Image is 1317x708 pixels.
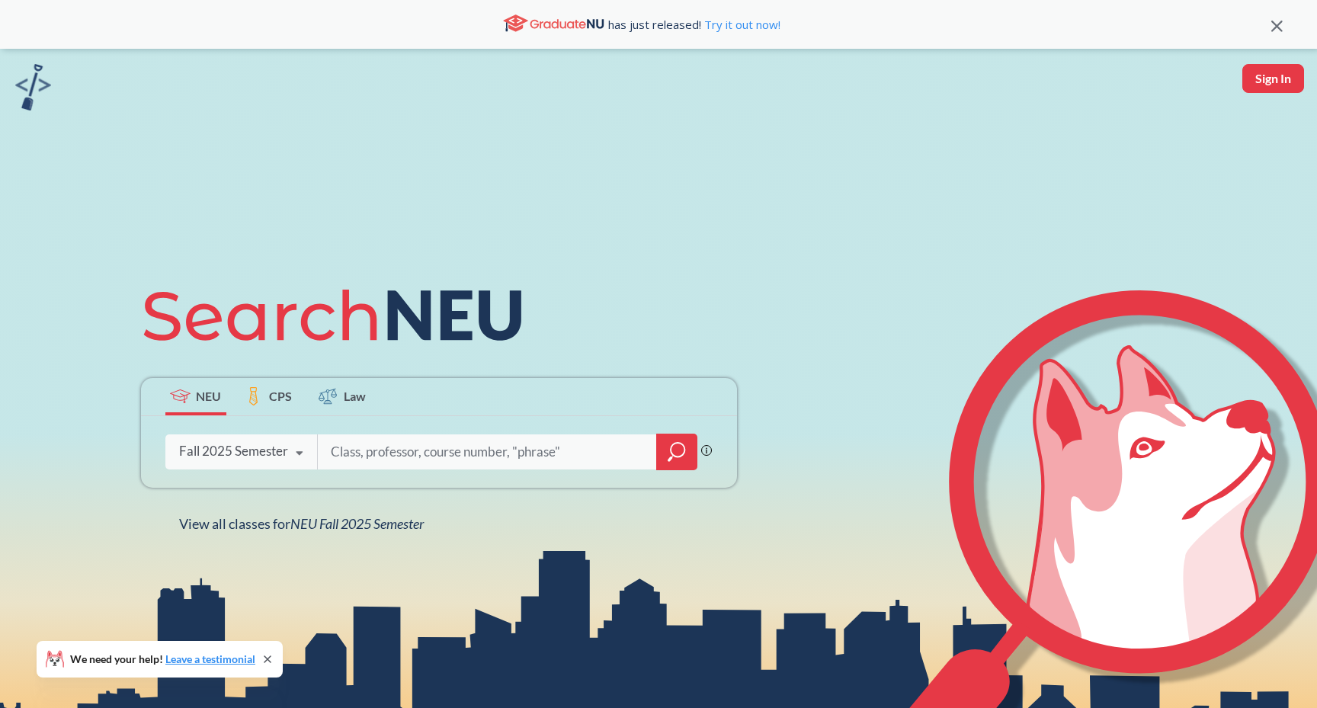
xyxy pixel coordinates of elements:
[290,515,424,532] span: NEU Fall 2025 Semester
[329,436,646,468] input: Class, professor, course number, "phrase"
[15,64,51,115] a: sandbox logo
[668,441,686,463] svg: magnifying glass
[701,17,780,32] a: Try it out now!
[179,515,424,532] span: View all classes for
[656,434,697,470] div: magnifying glass
[1242,64,1304,93] button: Sign In
[196,387,221,405] span: NEU
[608,16,780,33] span: has just released!
[179,443,288,460] div: Fall 2025 Semester
[344,387,366,405] span: Law
[269,387,292,405] span: CPS
[15,64,51,111] img: sandbox logo
[165,652,255,665] a: Leave a testimonial
[70,654,255,665] span: We need your help!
